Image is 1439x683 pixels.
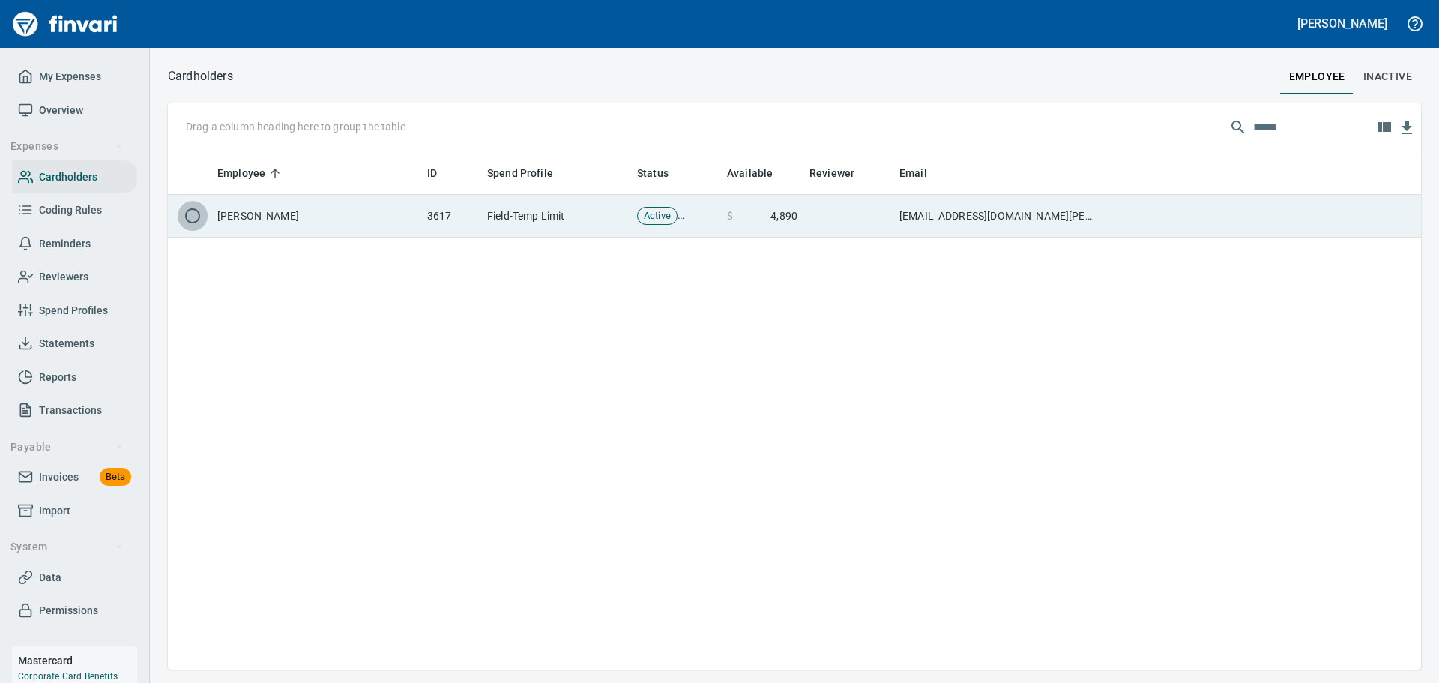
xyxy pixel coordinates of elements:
[10,538,124,556] span: System
[39,235,91,253] span: Reminders
[809,164,874,182] span: Reviewer
[4,533,130,561] button: System
[9,6,121,42] img: Finvari
[12,160,137,194] a: Cardholders
[637,164,688,182] span: Status
[1363,67,1412,86] span: Inactive
[39,468,79,487] span: Invoices
[727,164,792,182] span: Available
[18,652,137,669] h6: Mastercard
[1373,116,1396,139] button: Choose columns to display
[678,209,719,223] span: Mailed
[12,494,137,528] a: Import
[4,433,130,461] button: Payable
[10,137,124,156] span: Expenses
[12,94,137,127] a: Overview
[12,294,137,328] a: Spend Profiles
[1289,67,1345,86] span: employee
[427,164,437,182] span: ID
[10,438,124,457] span: Payable
[18,671,118,682] a: Corporate Card Benefits
[217,164,265,182] span: Employee
[39,368,76,387] span: Reports
[481,195,631,238] td: Field-Temp Limit
[638,209,677,223] span: Active
[12,594,137,628] a: Permissions
[39,601,98,620] span: Permissions
[39,168,97,187] span: Cardholders
[39,502,70,520] span: Import
[39,67,101,86] span: My Expenses
[168,67,233,85] nav: breadcrumb
[770,208,797,223] span: 4,890
[12,561,137,595] a: Data
[12,327,137,361] a: Statements
[4,133,130,160] button: Expenses
[12,60,137,94] a: My Expenses
[211,195,421,238] td: [PERSON_NAME]
[12,361,137,394] a: Reports
[39,334,94,353] span: Statements
[899,164,927,182] span: Email
[727,164,773,182] span: Available
[39,568,61,587] span: Data
[12,460,137,494] a: InvoicesBeta
[899,164,947,182] span: Email
[100,469,131,486] span: Beta
[12,193,137,227] a: Coding Rules
[217,164,285,182] span: Employee
[637,164,669,182] span: Status
[893,195,1103,238] td: [EMAIL_ADDRESS][DOMAIN_NAME][PERSON_NAME]
[487,164,553,182] span: Spend Profile
[12,227,137,261] a: Reminders
[39,301,108,320] span: Spend Profiles
[39,401,102,420] span: Transactions
[12,260,137,294] a: Reviewers
[12,394,137,427] a: Transactions
[186,119,405,134] p: Drag a column heading here to group the table
[39,268,88,286] span: Reviewers
[727,208,733,223] span: $
[427,164,456,182] span: ID
[1294,12,1391,35] button: [PERSON_NAME]
[809,164,854,182] span: Reviewer
[421,195,481,238] td: 3617
[39,201,102,220] span: Coding Rules
[1297,16,1387,31] h5: [PERSON_NAME]
[487,164,573,182] span: Spend Profile
[168,67,233,85] p: Cardholders
[39,101,83,120] span: Overview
